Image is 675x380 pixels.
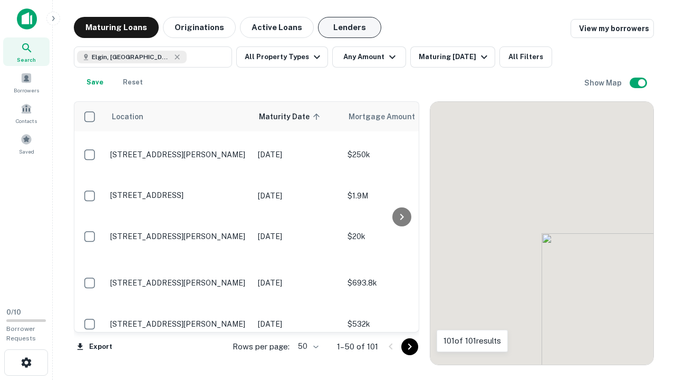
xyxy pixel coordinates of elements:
[294,339,320,354] div: 50
[19,147,34,156] span: Saved
[259,110,323,123] span: Maturity Date
[17,55,36,64] span: Search
[571,19,654,38] a: View my borrowers
[410,46,495,68] button: Maturing [DATE]
[332,46,406,68] button: Any Amount
[233,340,290,353] p: Rows per page:
[74,339,115,355] button: Export
[3,129,50,158] a: Saved
[92,52,171,62] span: Elgin, [GEOGRAPHIC_DATA], [GEOGRAPHIC_DATA]
[258,190,337,202] p: [DATE]
[6,325,36,342] span: Borrower Requests
[6,308,21,316] span: 0 / 10
[349,110,429,123] span: Mortgage Amount
[74,17,159,38] button: Maturing Loans
[348,318,453,330] p: $532k
[3,68,50,97] a: Borrowers
[401,338,418,355] button: Go to next page
[240,17,314,38] button: Active Loans
[236,46,328,68] button: All Property Types
[337,340,378,353] p: 1–50 of 101
[17,8,37,30] img: capitalize-icon.png
[318,17,381,38] button: Lenders
[258,277,337,289] p: [DATE]
[258,149,337,160] p: [DATE]
[584,77,623,89] h6: Show Map
[430,102,653,365] div: 0 0
[258,231,337,242] p: [DATE]
[3,37,50,66] a: Search
[348,190,453,202] p: $1.9M
[499,46,552,68] button: All Filters
[258,318,337,330] p: [DATE]
[111,110,143,123] span: Location
[348,277,453,289] p: $693.8k
[348,149,453,160] p: $250k
[443,335,501,347] p: 101 of 101 results
[78,72,112,93] button: Save your search to get updates of matches that match your search criteria.
[116,72,150,93] button: Reset
[110,278,247,288] p: [STREET_ADDRESS][PERSON_NAME]
[110,319,247,329] p: [STREET_ADDRESS][PERSON_NAME]
[342,102,458,131] th: Mortgage Amount
[110,232,247,241] p: [STREET_ADDRESS][PERSON_NAME]
[622,296,675,346] iframe: Chat Widget
[14,86,39,94] span: Borrowers
[105,102,253,131] th: Location
[110,150,247,159] p: [STREET_ADDRESS][PERSON_NAME]
[16,117,37,125] span: Contacts
[3,99,50,127] a: Contacts
[419,51,490,63] div: Maturing [DATE]
[163,17,236,38] button: Originations
[253,102,342,131] th: Maturity Date
[348,231,453,242] p: $20k
[110,191,247,200] p: [STREET_ADDRESS]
